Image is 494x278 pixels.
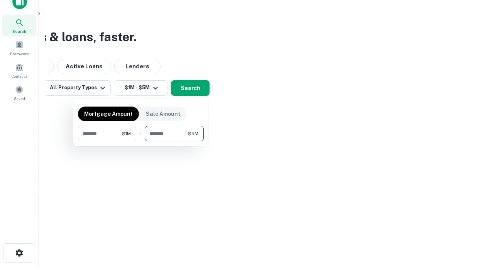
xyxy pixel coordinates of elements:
[122,130,131,137] span: $1M
[146,110,180,118] p: Sale Amount
[84,110,133,118] p: Mortgage Amount
[188,130,198,137] span: $5M
[455,216,494,253] iframe: Chat Widget
[139,126,142,141] div: -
